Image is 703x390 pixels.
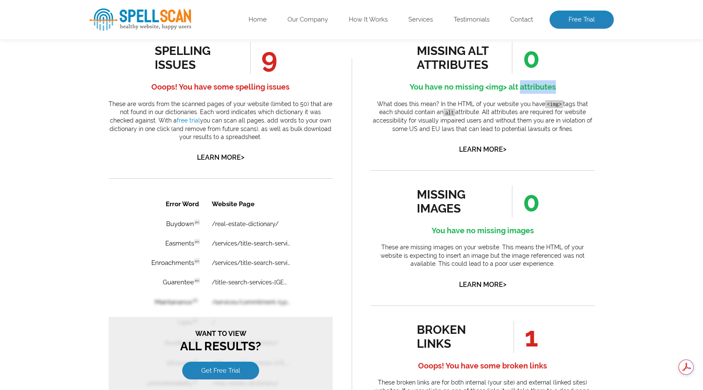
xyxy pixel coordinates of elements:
[85,26,91,32] span: en
[371,100,595,133] p: What does this mean? In the HTML of your website you have tags that each should contain an attrib...
[512,42,540,74] span: 0
[550,11,614,29] a: Free Trial
[371,80,595,94] h4: You have no missing <img> alt attributes
[371,243,595,268] p: These are missing images on your website. This means the HTML of your website is expecting to ins...
[22,60,96,79] td: Enroachments
[103,46,181,53] a: /services/title-search-services/
[197,153,244,161] a: Learn More>
[108,121,115,131] a: 1
[77,90,147,105] a: Get Free Trial
[4,65,220,71] span: Want to view
[417,44,493,72] div: missing alt attributes
[241,151,244,163] span: >
[408,16,433,24] a: Services
[1,1,84,20] th: Broken Link
[510,16,533,24] a: Contact
[85,84,91,90] span: en
[90,8,191,31] img: spellScan
[103,85,181,92] a: /title-search-services-[GEOGRAPHIC_DATA]/
[85,65,91,71] span: en
[22,79,96,98] td: Guarentee
[512,185,540,218] span: 0
[85,1,179,20] th: Website Page
[103,66,181,73] a: /services/title-search-services/
[177,117,200,124] a: free trial
[22,1,96,20] th: Error Word
[545,100,563,108] code: <img>
[459,281,506,289] a: Learn More>
[371,359,595,373] h4: Ooops! You have some broken links
[4,136,220,144] span: Want to view
[109,100,333,142] p: These are words from the scanned pages of your website (limited to 50) that are not found in our ...
[249,16,267,24] a: Home
[459,145,506,153] a: Learn More>
[155,44,231,72] div: spelling issues
[22,41,96,59] td: Easments
[109,80,333,94] h4: Ooops! You have some spelling issues
[503,143,506,155] span: >
[371,224,595,237] h4: You have no missing images
[74,168,150,186] a: Get Free Trial
[454,16,490,24] a: Testimonials
[4,136,220,160] h3: All Results?
[4,65,220,82] h3: All Results?
[108,240,115,250] a: 1
[443,109,455,117] code: alt
[97,1,202,20] th: Website Page
[503,278,506,290] span: >
[250,42,277,74] span: 9
[103,27,170,34] a: /real-estate-dictionary/
[85,45,91,51] span: en
[417,323,493,351] div: broken links
[417,188,493,215] div: missing images
[514,321,538,353] span: 1
[22,21,96,40] td: Buydown
[287,16,328,24] a: Our Company
[349,16,388,24] a: How It Works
